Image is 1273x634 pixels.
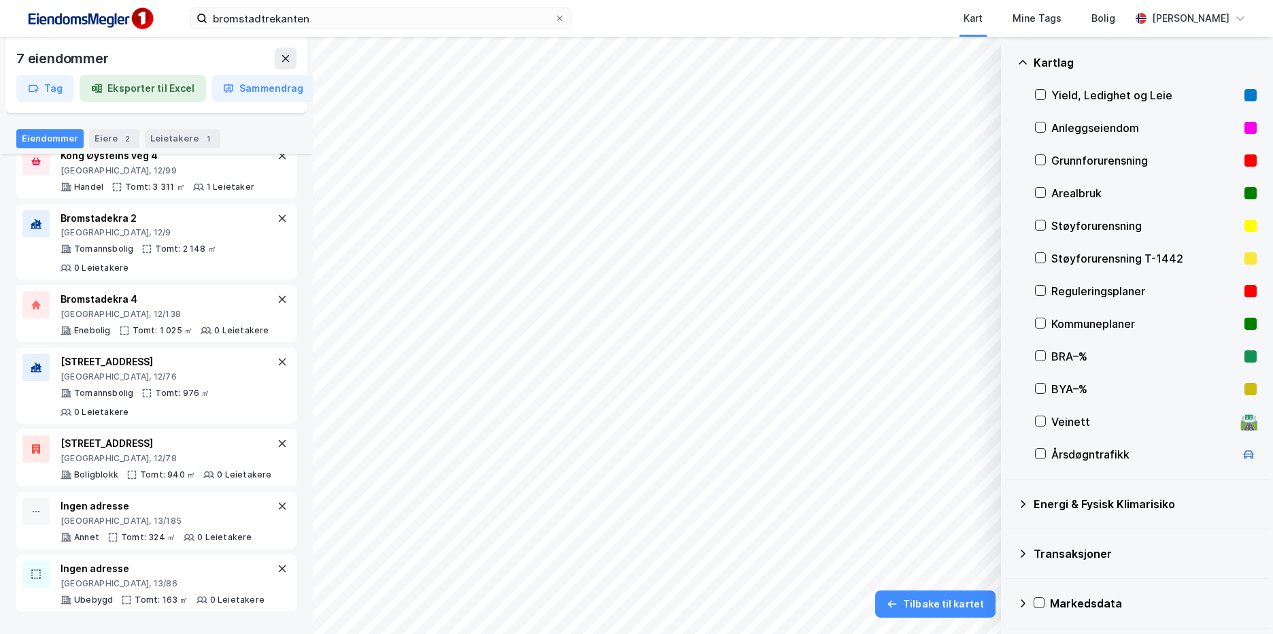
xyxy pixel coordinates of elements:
[207,8,554,29] input: Søk på adresse, matrikkel, gårdeiere, leietakere eller personer
[61,435,272,452] div: [STREET_ADDRESS]
[1051,414,1235,430] div: Veinett
[1051,185,1239,201] div: Arealbruk
[140,469,195,480] div: Tomt: 940 ㎡
[1051,87,1239,103] div: Yield, Ledighet og Leie
[74,532,99,543] div: Annet
[74,325,111,336] div: Enebolig
[89,129,139,148] div: Eiere
[61,148,254,164] div: Kong Øysteins veg 4
[1051,316,1239,332] div: Kommuneplaner
[61,210,274,227] div: Bromstadekra 2
[1240,413,1258,431] div: 🛣️
[1051,348,1239,365] div: BRA–%
[217,469,271,480] div: 0 Leietakere
[61,561,265,577] div: Ingen adresse
[1051,152,1239,169] div: Grunnforurensning
[1034,496,1257,512] div: Energi & Fysisk Klimarisiko
[61,165,254,176] div: [GEOGRAPHIC_DATA], 12/99
[1051,283,1239,299] div: Reguleringsplaner
[201,132,215,146] div: 1
[1051,250,1239,267] div: Støyforurensning T-1442
[1205,569,1273,634] iframe: Chat Widget
[61,498,252,514] div: Ingen adresse
[61,309,269,320] div: [GEOGRAPHIC_DATA], 12/138
[61,453,272,464] div: [GEOGRAPHIC_DATA], 12/78
[1051,120,1239,136] div: Anleggseiendom
[74,244,133,254] div: Tomannsbolig
[74,388,133,399] div: Tomannsbolig
[61,578,265,589] div: [GEOGRAPHIC_DATA], 13/86
[74,595,113,605] div: Ubebygd
[120,132,134,146] div: 2
[61,371,274,382] div: [GEOGRAPHIC_DATA], 12/76
[61,354,274,370] div: [STREET_ADDRESS]
[145,129,220,148] div: Leietakere
[61,291,269,307] div: Bromstadekra 4
[135,595,188,605] div: Tomt: 163 ㎡
[207,182,254,193] div: 1 Leietaker
[121,532,175,543] div: Tomt: 324 ㎡
[61,516,252,527] div: [GEOGRAPHIC_DATA], 13/185
[155,388,209,399] div: Tomt: 976 ㎡
[211,75,315,102] button: Sammendrag
[74,407,129,418] div: 0 Leietakere
[22,3,158,34] img: F4PB6Px+NJ5v8B7XTbfpPpyloAAAAASUVORK5CYII=
[74,469,118,480] div: Boligblokk
[125,182,185,193] div: Tomt: 3 311 ㎡
[1152,10,1229,27] div: [PERSON_NAME]
[74,263,129,273] div: 0 Leietakere
[80,75,206,102] button: Eksporter til Excel
[1051,446,1235,463] div: Årsdøgntrafikk
[214,325,269,336] div: 0 Leietakere
[1034,54,1257,71] div: Kartlag
[74,182,103,193] div: Handel
[875,590,996,618] button: Tilbake til kartet
[16,48,112,69] div: 7 eiendommer
[155,244,216,254] div: Tomt: 2 148 ㎡
[1051,218,1239,234] div: Støyforurensning
[1051,381,1239,397] div: BYA–%
[16,75,74,102] button: Tag
[964,10,983,27] div: Kart
[1013,10,1062,27] div: Mine Tags
[61,227,274,238] div: [GEOGRAPHIC_DATA], 12/9
[197,532,252,543] div: 0 Leietakere
[1205,569,1273,634] div: Kontrollprogram for chat
[133,325,193,336] div: Tomt: 1 025 ㎡
[16,129,84,148] div: Eiendommer
[1091,10,1115,27] div: Bolig
[210,595,265,605] div: 0 Leietakere
[1050,595,1257,612] div: Markedsdata
[1034,546,1257,562] div: Transaksjoner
